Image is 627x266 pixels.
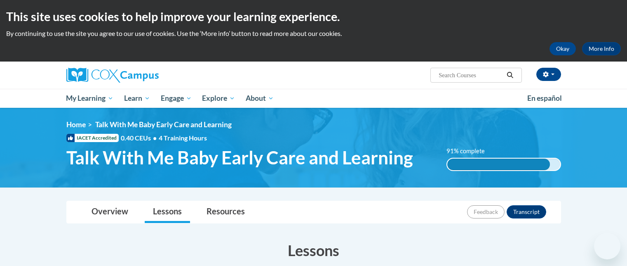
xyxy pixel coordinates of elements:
span: Talk With Me Baby Early Care and Learning [95,120,232,129]
h3: Lessons [66,240,561,261]
span: 0.40 CEUs [121,133,159,142]
span: IACET Accredited [66,134,119,142]
a: More Info [582,42,621,55]
span: Engage [161,93,192,103]
button: Feedback [467,205,505,218]
div: Main menu [54,89,573,108]
span: 4 Training Hours [159,134,207,142]
p: By continuing to use the site you agree to our use of cookies. Use the ‘More info’ button to read... [6,29,621,38]
div: 91% complete [447,159,550,170]
a: Learn [119,89,155,108]
button: Okay [550,42,576,55]
img: Cox Campus [66,68,159,83]
a: Home [66,120,86,129]
a: Engage [155,89,197,108]
span: Learn [124,93,150,103]
a: Resources [198,201,253,223]
a: My Learning [61,89,119,108]
a: Overview [83,201,136,223]
a: Explore [197,89,240,108]
a: Lessons [145,201,190,223]
button: Search [504,70,516,80]
iframe: Button to launch messaging window [594,233,620,259]
label: 91% complete [446,147,494,156]
button: Account Settings [536,68,561,81]
a: About [240,89,279,108]
span: Explore [202,93,235,103]
button: Transcript [507,205,546,218]
a: En español [522,90,567,107]
a: Cox Campus [66,68,223,83]
span: En español [527,94,562,102]
input: Search Courses [438,70,504,80]
h2: This site uses cookies to help improve your learning experience. [6,8,621,25]
span: My Learning [66,93,113,103]
span: Talk With Me Baby Early Care and Learning [66,147,413,169]
span: About [246,93,274,103]
span: • [153,134,157,142]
